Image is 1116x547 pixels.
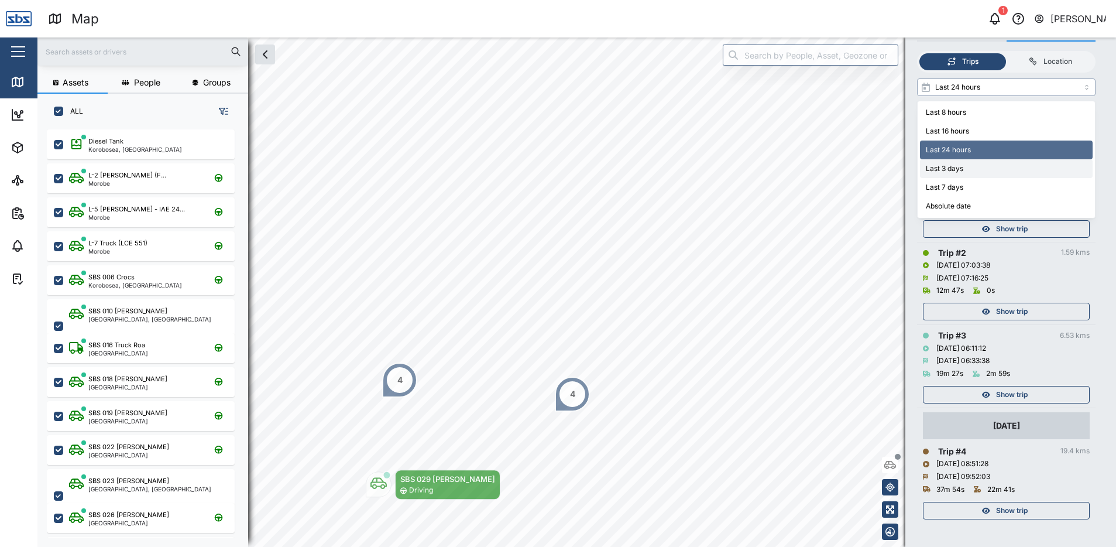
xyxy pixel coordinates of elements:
[88,350,148,356] div: [GEOGRAPHIC_DATA]
[88,204,185,214] div: L-5 [PERSON_NAME] - IAE 24...
[88,180,166,186] div: Morobe
[88,316,211,322] div: [GEOGRAPHIC_DATA], [GEOGRAPHIC_DATA]
[88,520,169,526] div: [GEOGRAPHIC_DATA]
[936,459,988,470] div: [DATE] 08:51:28
[30,240,67,252] div: Alarms
[938,329,966,342] div: Trip # 3
[923,303,1090,320] button: Show trip
[962,56,978,67] div: Trips
[920,141,1093,159] div: Last 24 hours
[88,306,167,316] div: SBS 010 [PERSON_NAME]
[382,363,417,398] div: Map marker
[88,238,147,248] div: L-7 Truck (LCE 551)
[920,197,1093,216] div: Absolute date
[30,207,70,220] div: Reports
[920,104,1093,122] div: Last 8 hours
[134,78,160,87] span: People
[936,343,986,354] div: [DATE] 06:11:12
[920,178,1093,197] div: Last 7 days
[88,170,166,180] div: L-2 [PERSON_NAME] (F...
[723,45,898,66] input: Search by People, Asset, Geozone or Place
[366,470,500,500] div: Map marker
[1060,446,1090,457] div: 19.4 kms
[996,502,1028,519] span: Show trip
[30,141,67,154] div: Assets
[923,386,1090,404] button: Show trip
[44,43,241,60] input: Search assets or drivers
[920,159,1093,178] div: Last 3 days
[993,419,1020,432] div: [DATE]
[936,285,964,296] div: 12m 47s
[88,340,145,350] div: SBS 016 Truck Roa
[1061,247,1090,258] div: 1.59 kms
[996,221,1028,237] span: Show trip
[88,282,182,288] div: Korobosea, [GEOGRAPHIC_DATA]
[987,484,1015,495] div: 22m 41s
[88,214,185,220] div: Morobe
[88,248,147,254] div: Morobe
[47,125,248,538] div: grid
[63,107,83,116] label: ALL
[71,9,99,29] div: Map
[30,272,63,285] div: Tasks
[987,285,995,296] div: 0s
[30,174,59,187] div: Sites
[88,476,169,486] div: SBS 023 [PERSON_NAME]
[88,452,169,458] div: [GEOGRAPHIC_DATA]
[1033,11,1107,27] button: [PERSON_NAME]
[1043,56,1072,67] div: Location
[88,418,167,424] div: [GEOGRAPHIC_DATA]
[998,6,1008,15] div: 1
[88,442,169,452] div: SBS 022 [PERSON_NAME]
[570,388,575,401] div: 4
[986,368,1010,380] div: 2m 59s
[88,272,135,282] div: SBS 006 Crocs
[936,484,964,495] div: 37m 54s
[917,78,1096,96] input: Select range
[409,485,433,496] div: Driving
[936,368,963,380] div: 19m 27s
[37,37,1116,547] canvas: Map
[88,408,167,418] div: SBS 019 [PERSON_NAME]
[936,471,990,483] div: [DATE] 09:52:03
[6,6,32,32] img: Main Logo
[936,273,988,284] div: [DATE] 07:16:25
[30,108,83,121] div: Dashboard
[88,374,167,384] div: SBS 018 [PERSON_NAME]
[936,355,990,367] div: [DATE] 06:33:38
[555,377,590,412] div: Map marker
[88,510,169,520] div: SBS 026 [PERSON_NAME]
[936,260,990,271] div: [DATE] 07:03:38
[996,303,1028,320] span: Show trip
[397,374,403,387] div: 4
[30,76,57,88] div: Map
[923,502,1090,519] button: Show trip
[63,78,88,87] span: Assets
[203,78,231,87] span: Groups
[938,445,966,458] div: Trip # 4
[1060,330,1090,341] div: 6.53 kms
[88,146,182,152] div: Korobosea, [GEOGRAPHIC_DATA]
[1050,12,1107,26] div: [PERSON_NAME]
[920,122,1093,141] div: Last 16 hours
[400,473,495,485] div: SBS 029 [PERSON_NAME]
[996,387,1028,403] span: Show trip
[88,136,123,146] div: Diesel Tank
[88,486,211,492] div: [GEOGRAPHIC_DATA], [GEOGRAPHIC_DATA]
[923,220,1090,238] button: Show trip
[88,384,167,390] div: [GEOGRAPHIC_DATA]
[938,247,966,259] div: Trip # 2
